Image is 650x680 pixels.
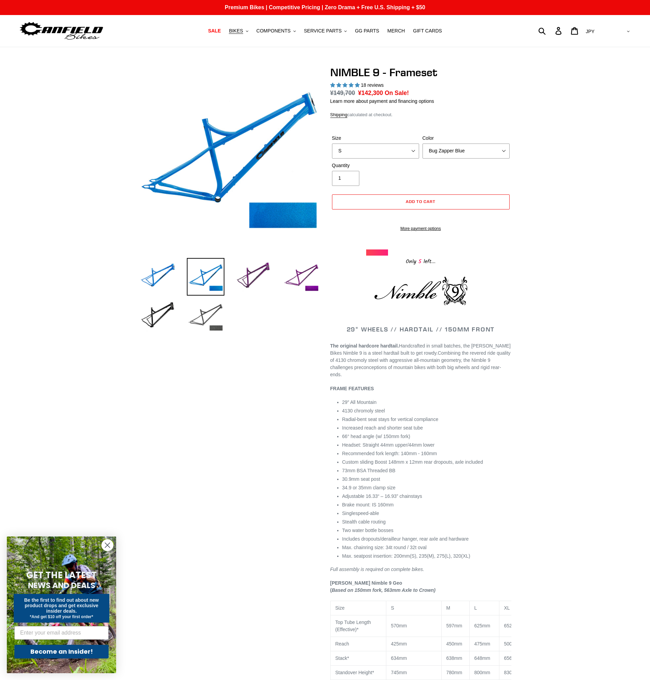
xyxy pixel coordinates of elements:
[469,601,499,615] td: L
[355,28,379,34] span: GG PARTS
[257,28,291,34] span: COMPONENTS
[342,451,437,456] span: Recommended fork length: 140mm - 160mm
[24,597,99,614] span: Be the first to find out about new product drops and get exclusive insider deals.
[342,399,377,405] span: 29″ All Mountain
[28,580,95,591] span: NEWS AND DEALS
[330,66,511,79] h1: NIMBLE 9 - Frameset
[19,20,104,42] img: Canfield Bikes
[391,655,407,661] span: 634mm
[330,601,386,615] td: Size
[446,623,462,628] span: 597mm
[14,645,109,658] button: Become an Insider!
[335,641,349,647] span: Reach
[446,670,462,675] span: 780mm
[26,569,97,581] span: GET THE LATEST
[342,511,379,516] span: Singlespeed-able
[504,655,520,661] span: 656mm
[342,519,386,525] span: Stealth cable routing
[413,28,442,34] span: GIFT CARDS
[504,641,520,647] span: 500mm
[366,256,475,266] div: Only left...
[330,98,434,104] a: Learn more about payment and financing options
[386,601,441,615] td: S
[335,620,371,632] span: Top Tube Length (Effective)*
[351,26,383,36] a: GG PARTS
[335,670,374,675] span: Standover Height*
[253,26,299,36] button: COMPONENTS
[474,641,490,647] span: 475mm
[342,425,423,431] span: Increased reach and shorter seat tube
[446,641,462,647] span: 450mm
[330,567,424,572] em: Full assembly is required on complete bikes.
[384,26,408,36] a: MERCH
[282,258,320,296] img: Load image into Gallery viewer, NIMBLE 9 - Frameset
[332,587,435,593] i: Based on 150mm fork, 563mm Axle to Crown)
[330,90,355,96] s: ¥149,700
[225,26,251,36] button: BIKES
[504,623,520,628] span: 652mm
[441,601,469,615] td: M
[347,325,495,333] span: 29" WHEELS // HARDTAIL // 150MM FRONT
[332,162,419,169] label: Quantity
[342,501,511,508] li: Brake mount: IS 160mm
[474,655,490,661] span: 648mm
[14,626,109,640] input: Enter your email address
[416,257,424,266] span: 5
[342,442,435,448] span: Headset: Straight 44mm upper/44mm lower
[361,82,384,88] span: 18 reviews
[391,641,407,647] span: 425mm
[474,623,490,628] span: 625mm
[330,350,511,377] span: Combining the revered ride quality of 4130 chromoly steel with aggressive all-mountain geometry, ...
[187,298,224,335] img: Load image into Gallery viewer, NIMBLE 9 - Frameset
[205,26,224,36] a: SALE
[342,459,483,465] span: Custom sliding Boost 148mm x 12mm rear dropouts, axle included
[410,26,445,36] a: GIFT CARDS
[332,135,419,142] label: Size
[342,485,396,490] span: 34.9 or 35mm clamp size
[342,417,439,422] span: Radial-bent seat stays for vertical compliance
[499,601,543,615] td: XL
[342,476,380,482] span: 30.9mm seat post
[229,28,243,34] span: BIKES
[474,670,490,675] span: 800mm
[235,258,272,296] img: Load image into Gallery viewer, NIMBLE 9 - Frameset
[406,199,435,204] span: Add to cart
[391,670,407,675] span: 745mm
[504,670,520,675] span: 830mm
[342,434,410,439] span: 66° head angle (w/ 150mm fork)
[542,23,559,38] input: Search
[391,623,407,628] span: 570mm
[301,26,350,36] button: SERVICE PARTS
[387,28,405,34] span: MERCH
[330,112,348,118] a: Shipping
[208,28,221,34] span: SALE
[187,258,224,296] img: Load image into Gallery viewer, NIMBLE 9 - Frameset
[342,527,511,534] li: Two water bottle bosses
[30,614,93,619] span: *And get $10 off your first order*
[446,655,462,661] span: 638mm
[342,545,427,550] span: Max. chainring size: 34t round / 32t oval
[342,468,396,473] span: 73mm BSA Threaded BB
[330,580,402,593] b: [PERSON_NAME] Nimble 9 Geo (
[342,553,470,559] span: Max. seatpost insertion: 200mm(S), 235(M), 275(L), 320(XL)
[101,539,113,551] button: Close dialog
[139,258,177,296] img: Load image into Gallery viewer, NIMBLE 9 - Frameset
[304,28,342,34] span: SERVICE PARTS
[330,386,374,391] b: FRAME FEATURES
[385,89,409,97] span: On Sale!
[423,135,510,142] label: Color
[330,111,511,118] div: calculated at checkout.
[139,298,177,335] img: Load image into Gallery viewer, NIMBLE 9 - Frameset
[330,343,511,356] span: Handcrafted in small batches, the [PERSON_NAME] Bikes Nimble 9 is a steel hardtail built to get r...
[332,226,510,232] a: More payment options
[335,655,349,661] span: Stack*
[358,90,383,96] span: ¥142,300
[342,536,469,542] span: Includes dropouts/derailleur hanger, rear axle and hardware
[342,493,422,499] span: Adjustable 16.33“ – 16.93” chainstays
[330,82,361,88] span: 4.89 stars
[342,408,385,413] span: 4130 chromoly steel
[332,194,510,209] button: Add to cart
[330,343,399,349] strong: The original hardcore hardtail.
